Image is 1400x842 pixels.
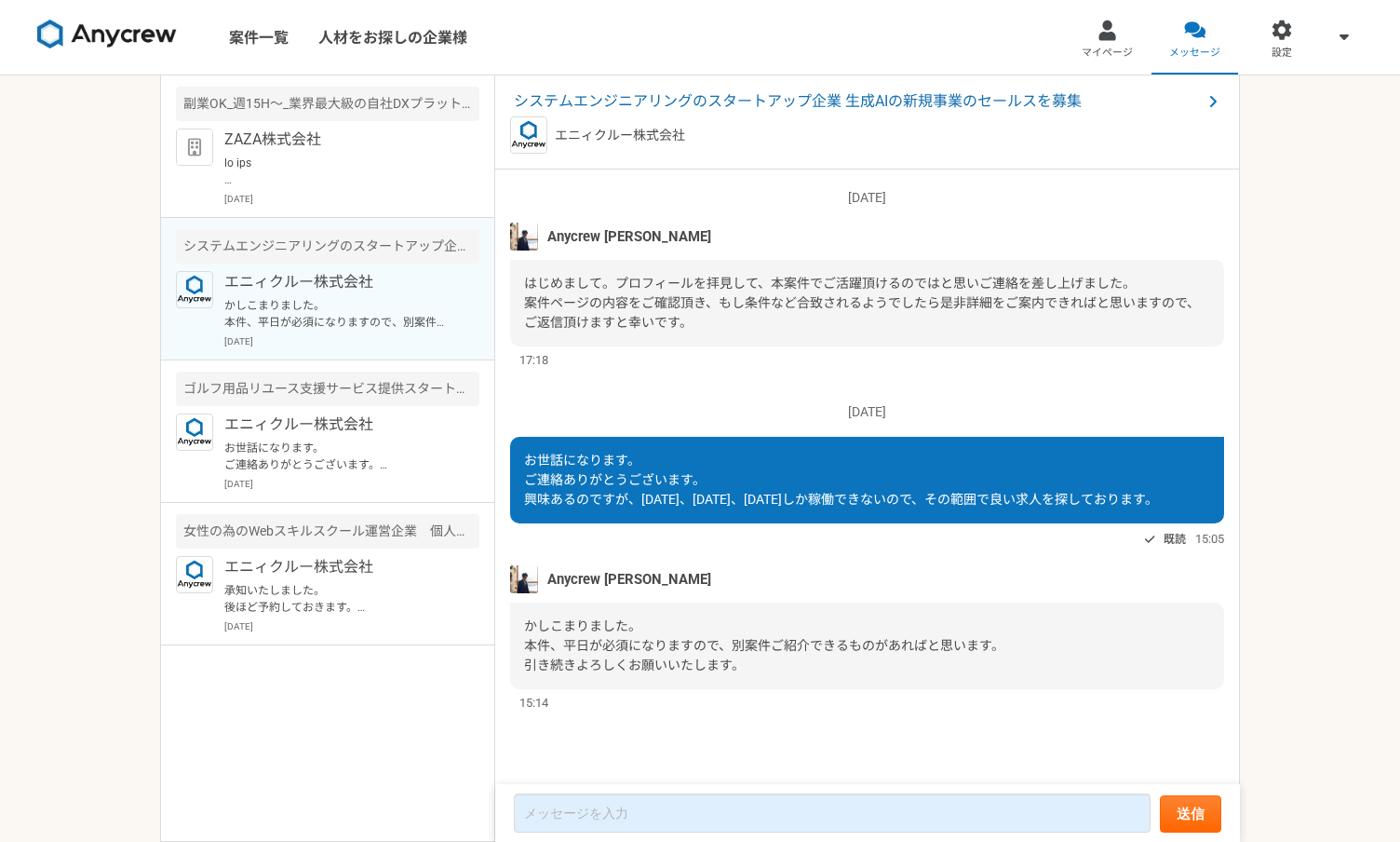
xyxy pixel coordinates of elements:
[510,565,538,593] img: tomoya_yamashita.jpeg
[1160,795,1221,833] button: 送信
[224,477,479,491] p: [DATE]
[176,271,213,308] img: logo_text_blue_01.png
[176,129,213,166] img: default_org_logo-42cde973f59100197ec2c8e796e4974ac8490bb5b08a0eb061ff975e4574aa76.png
[519,351,548,369] span: 17:18
[1082,46,1133,61] span: マイページ
[176,87,479,121] div: 副業OK_週15H〜_業界最大級の自社DXプラットフォームのコンサルティング営業
[176,414,213,451] img: logo_text_blue_01.png
[524,618,1004,672] span: かしこまりました。 本件、平日が必須になりますので、別案件ご紹介できるものがあればと思います。 引き続きよろしくお願いいたします。
[176,514,479,549] div: 女性の為のWebスキルスクール運営企業 個人営業（フルリモート）
[510,188,1224,208] p: [DATE]
[1164,528,1186,550] span: 既読
[224,619,479,633] p: [DATE]
[510,223,538,251] img: tomoya_yamashita.jpeg
[519,694,548,712] span: 15:14
[1169,46,1220,61] span: メッセージ
[224,414,454,436] p: エニィクルー株式会社
[547,569,711,590] span: Anycrew [PERSON_NAME]
[37,20,177,49] img: 8DqYSo04kwAAAAASUVORK5CYII=
[510,402,1224,422] p: [DATE]
[176,556,213,593] img: logo_text_blue_01.png
[524,276,1200,330] span: はじめまして。プロフィールを拝見して、本案件でご活躍頂けるのではと思いご連絡を差し上げました。 案件ページの内容をご確認頂き、もし条件など合致されるようでしたら是非詳細をご案内できればと思います...
[510,116,547,154] img: logo_text_blue_01.png
[514,90,1202,113] span: システムエンジニアリングのスタートアップ企業 生成AIの新規事業のセールスを募集
[224,334,479,348] p: [DATE]
[176,229,479,264] div: システムエンジニアリングのスタートアップ企業 生成AIの新規事業のセールスを募集
[224,440,454,473] p: お世話になります。 ご連絡ありがとうございます。 副業で業務を行いたいので、店舗営業は難しそうです。
[547,226,711,247] span: Anycrew [PERSON_NAME]
[224,129,454,151] p: ZAZA株式会社
[224,582,454,616] p: 承知いたしました。 後ほど予約しておきます。 よろしくお願いします。
[224,271,454,293] p: エニィクルー株式会社
[555,126,685,145] p: エニィクルー株式会社
[224,297,454,331] p: かしこまりました。 本件、平日が必須になりますので、別案件ご紹介できるものがあればと思います。 引き続きよろしくお願いいたします。
[1195,530,1224,548] span: 15:05
[224,556,454,578] p: エニィクルー株式会社
[176,372,479,406] div: ゴルフ用品リユース支援サービス提供スタートアップ カスタマーサクセス（店舗営業）
[224,192,479,206] p: [DATE]
[1272,46,1292,61] span: 設定
[524,453,1158,507] span: お世話になります。 ご連絡ありがとうございます。 興味あるのですが、[DATE]、[DATE]、[DATE]しか稼働できないので、その範囲で良い求人を探しております。
[224,155,454,188] p: lo ips dolorsitame。 CONSecteturadipis。 elitseddoeiusmo、temporinci。 utlaboreetdolorem。 === al：7785...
